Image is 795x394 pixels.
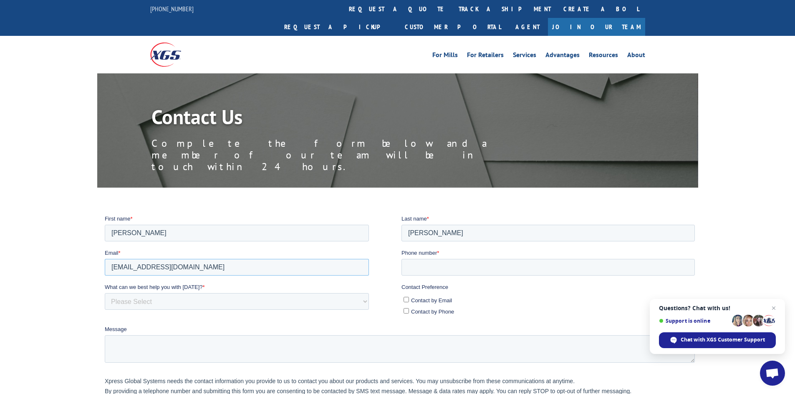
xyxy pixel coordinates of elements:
div: Chat with XGS Customer Support [659,332,776,348]
a: About [627,52,645,61]
h1: Contact Us [151,107,527,131]
span: Questions? Chat with us! [659,305,776,311]
span: Close chat [769,303,779,313]
a: Request a pickup [278,18,399,36]
a: Join Our Team [548,18,645,36]
p: Complete the form below and a member of our team will be in touch within 24 hours. [151,138,527,173]
a: Advantages [545,52,580,61]
a: [PHONE_NUMBER] [150,5,194,13]
a: Resources [589,52,618,61]
a: Customer Portal [399,18,507,36]
span: Chat with XGS Customer Support [681,336,765,344]
a: For Retailers [467,52,504,61]
a: Agent [507,18,548,36]
a: Services [513,52,536,61]
div: Open chat [760,361,785,386]
a: For Mills [432,52,458,61]
span: Support is online [659,318,729,324]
